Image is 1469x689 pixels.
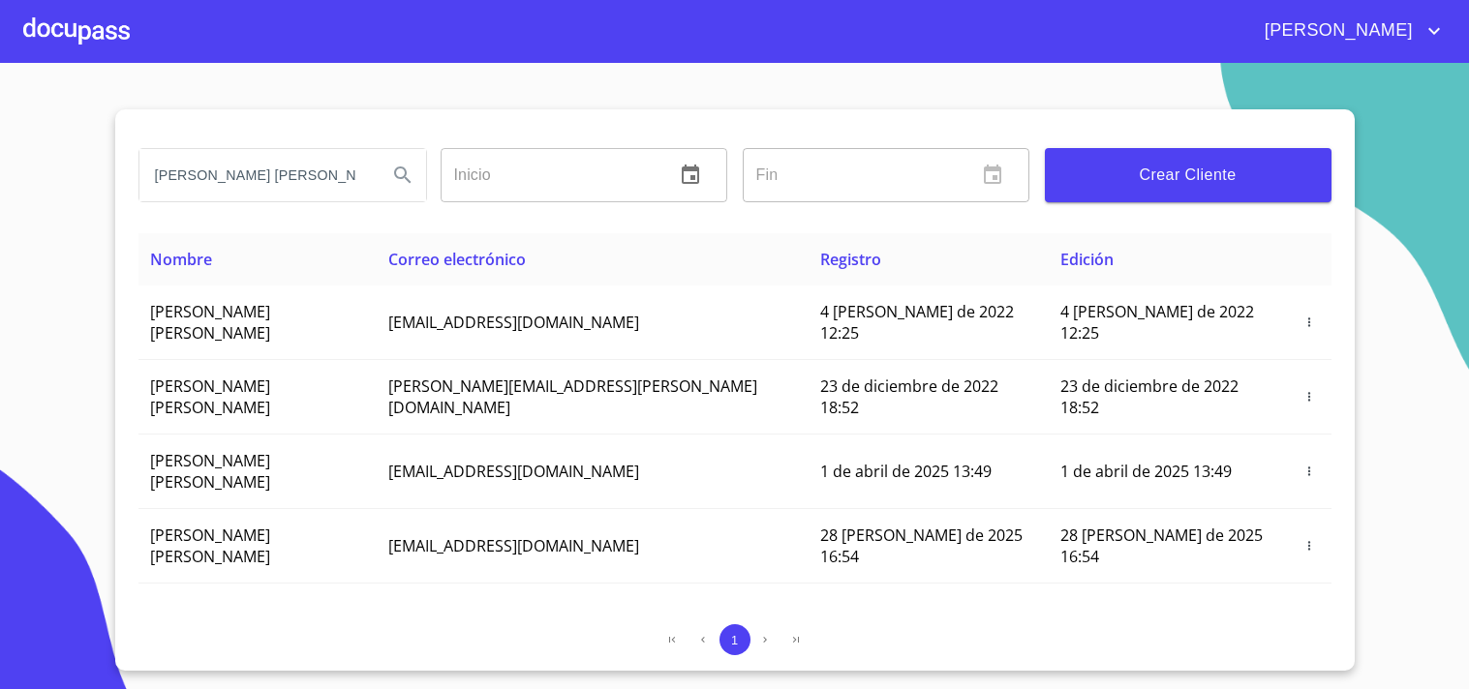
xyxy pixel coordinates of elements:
span: Edición [1060,249,1114,270]
span: [PERSON_NAME] [PERSON_NAME] [150,301,270,344]
span: [EMAIL_ADDRESS][DOMAIN_NAME] [388,535,639,556]
button: 1 [719,624,750,655]
span: 1 de abril de 2025 13:49 [820,461,992,482]
span: [PERSON_NAME] [PERSON_NAME] [150,375,270,418]
span: 23 de diciembre de 2022 18:52 [1060,375,1239,418]
span: 1 de abril de 2025 13:49 [1060,461,1232,482]
button: Search [380,152,426,198]
span: 23 de diciembre de 2022 18:52 [820,375,998,418]
span: Correo electrónico [388,249,526,270]
span: 4 [PERSON_NAME] de 2022 12:25 [1060,301,1254,344]
span: [PERSON_NAME] [1250,15,1423,46]
span: Registro [820,249,881,270]
button: Crear Cliente [1045,148,1331,202]
span: 4 [PERSON_NAME] de 2022 12:25 [820,301,1014,344]
span: [PERSON_NAME][EMAIL_ADDRESS][PERSON_NAME][DOMAIN_NAME] [388,375,757,418]
span: 1 [731,633,738,647]
span: Crear Cliente [1060,162,1316,189]
button: account of current user [1250,15,1446,46]
span: [PERSON_NAME] [PERSON_NAME] [150,524,270,567]
span: Nombre [150,249,212,270]
span: 28 [PERSON_NAME] de 2025 16:54 [820,524,1023,567]
span: [PERSON_NAME] [PERSON_NAME] [150,450,270,493]
span: [EMAIL_ADDRESS][DOMAIN_NAME] [388,461,639,482]
span: [EMAIL_ADDRESS][DOMAIN_NAME] [388,312,639,333]
input: search [139,149,372,201]
span: 28 [PERSON_NAME] de 2025 16:54 [1060,524,1263,567]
